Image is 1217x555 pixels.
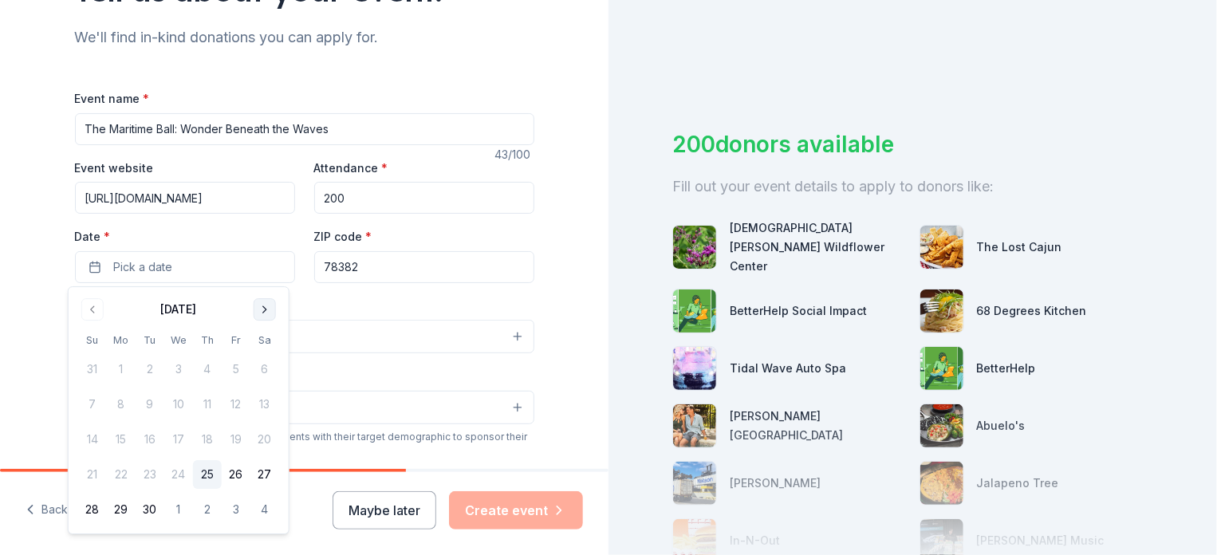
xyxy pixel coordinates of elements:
div: [DATE] [160,300,196,319]
div: The Lost Cajun [977,238,1062,257]
img: photo for Lady Bird Johnson Wildflower Center [673,226,716,269]
label: ZIP code [314,229,372,245]
img: photo for Tidal Wave Auto Spa [673,347,716,390]
th: Wednesday [164,332,193,348]
div: Fill out your event details to apply to donors like: [672,174,1153,199]
button: Go to previous month [81,298,104,321]
button: Pick a date [75,251,295,283]
div: We'll find in-kind donations you can apply for. [75,25,534,50]
label: Event name [75,91,150,107]
img: photo for BetterHelp [920,347,963,390]
img: photo for 68 Degrees Kitchen [920,289,963,333]
button: 28 [78,495,107,524]
div: BetterHelp Social Impact [730,301,867,321]
button: 26 [222,460,250,489]
button: 29 [107,495,136,524]
input: Spring Fundraiser [75,113,534,145]
th: Thursday [193,332,222,348]
button: 1 [164,495,193,524]
th: Friday [222,332,250,348]
span: Pick a date [114,258,173,277]
img: photo for BetterHelp Social Impact [673,289,716,333]
th: Monday [107,332,136,348]
button: Select [75,391,534,424]
th: Tuesday [136,332,164,348]
button: Go to next month [254,298,276,321]
button: 27 [250,460,279,489]
button: 3 [222,495,250,524]
button: 25 [193,460,222,489]
button: Back [26,494,68,527]
input: 12345 (U.S. only) [314,251,534,283]
th: Saturday [250,332,279,348]
div: 200 donors available [672,128,1153,161]
div: 43 /100 [495,145,534,164]
div: [DEMOGRAPHIC_DATA][PERSON_NAME] Wildflower Center [730,218,907,276]
button: 2 [193,495,222,524]
th: Sunday [78,332,107,348]
div: We use this information to help brands find events with their target demographic to sponsor their... [75,431,534,456]
button: Select [75,320,534,353]
img: photo for The Lost Cajun [920,226,963,269]
input: 20 [314,182,534,214]
div: 68 Degrees Kitchen [977,301,1087,321]
button: Maybe later [333,491,436,529]
button: 4 [250,495,279,524]
input: https://www... [75,182,295,214]
div: Tidal Wave Auto Spa [730,359,846,378]
label: Date [75,229,295,245]
button: 30 [136,495,164,524]
label: Event website [75,160,154,176]
div: BetterHelp [977,359,1036,378]
label: Attendance [314,160,388,176]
